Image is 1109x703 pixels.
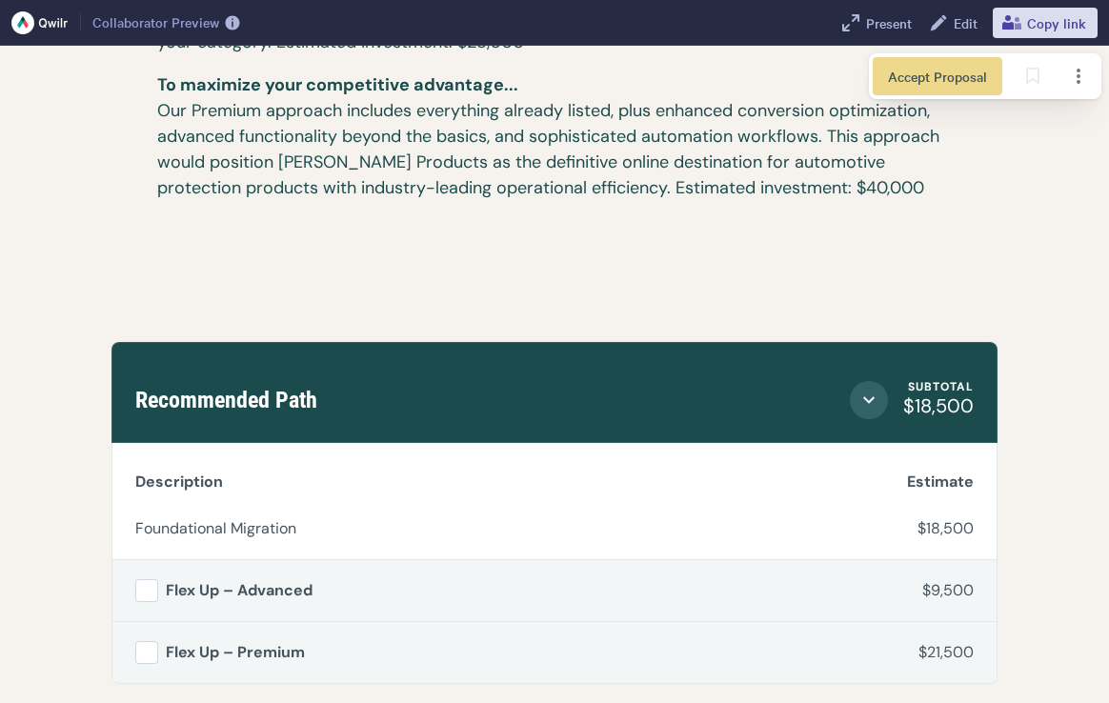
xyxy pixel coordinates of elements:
[11,11,69,34] img: Qwilr logo
[135,517,296,540] p: Foundational Migration
[873,57,1002,95] button: Accept Proposal
[166,642,305,662] span: Flex Up – Premium
[888,66,987,87] span: Accept Proposal
[903,393,974,418] span: $18,500
[907,474,974,490] span: Estimate
[135,474,223,490] span: Description
[221,11,244,34] button: More info
[4,8,76,38] button: Qwilr logo
[862,15,912,30] span: Present
[135,387,317,413] span: Recommended Path
[908,381,974,392] div: Subtotal
[1027,15,1086,30] span: Copy link
[918,642,974,662] span: $21,500
[157,72,953,218] p: Our Premium approach includes everything already listed, plus enhanced conversion optimization, a...
[993,8,1098,38] button: Copy link
[950,15,978,30] span: Edit
[92,14,219,31] span: Collaborator Preview
[166,580,313,600] span: Flex Up – Advanced
[1059,57,1098,95] button: Page options
[832,8,919,38] button: Present
[157,73,518,96] span: To maximize your competitive advantage...
[922,580,974,600] span: $9,500
[919,8,985,38] a: Edit
[850,381,888,419] button: Close section
[917,518,974,538] span: $18,500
